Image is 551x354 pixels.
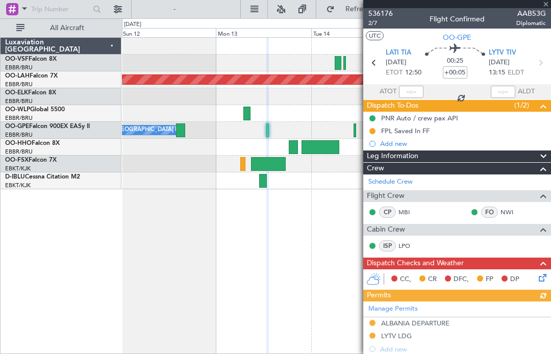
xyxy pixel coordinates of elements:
[27,24,108,32] span: All Aircraft
[5,97,33,105] a: EBBR/BRU
[5,174,25,180] span: D-IBLU
[124,20,141,29] div: [DATE]
[5,73,30,79] span: OO-LAH
[5,140,60,146] a: OO-HHOFalcon 8X
[386,48,411,58] span: LATI TIA
[454,274,469,285] span: DFC,
[516,8,546,19] span: AAB53G
[5,157,29,163] span: OO-FSX
[508,68,524,78] span: ELDT
[321,1,383,17] button: Refresh
[5,123,29,130] span: OO-GPE
[500,208,523,217] a: NWI
[368,8,393,19] span: 536176
[398,241,421,250] a: LPO
[386,58,407,68] span: [DATE]
[398,208,421,217] a: MBI
[379,207,396,218] div: CP
[367,190,405,202] span: Flight Crew
[31,2,90,17] input: Trip Number
[367,258,464,269] span: Dispatch Checks and Weather
[5,56,57,62] a: OO-VSFFalcon 8X
[5,90,28,96] span: OO-ELK
[5,148,33,156] a: EBBR/BRU
[368,177,413,187] a: Schedule Crew
[5,90,56,96] a: OO-ELKFalcon 8X
[5,131,33,139] a: EBBR/BRU
[367,224,405,236] span: Cabin Crew
[368,19,393,28] span: 2/7
[516,19,546,28] span: Diplomatic
[386,68,403,78] span: ETOT
[400,274,411,285] span: CC,
[5,165,31,172] a: EBKT/KJK
[380,87,396,97] span: ATOT
[5,56,29,62] span: OO-VSF
[381,114,458,122] div: PNR Auto / crew pax API
[5,73,58,79] a: OO-LAHFalcon 7X
[5,157,57,163] a: OO-FSXFalcon 7X
[121,28,216,37] div: Sun 12
[5,114,33,122] a: EBBR/BRU
[447,56,463,66] span: 00:25
[430,14,485,24] div: Flight Confirmed
[518,87,535,97] span: ALDT
[5,140,32,146] span: OO-HHO
[5,174,80,180] a: D-IBLUCessna Citation M2
[510,274,519,285] span: DP
[381,127,430,135] div: FPL Saved In FF
[216,28,311,37] div: Mon 13
[367,150,418,162] span: Leg Information
[5,123,90,130] a: OO-GPEFalcon 900EX EASy II
[489,58,510,68] span: [DATE]
[337,6,380,13] span: Refresh
[379,240,396,251] div: ISP
[5,182,31,189] a: EBKT/KJK
[405,68,421,78] span: 12:50
[311,28,407,37] div: Tue 14
[367,100,418,112] span: Dispatch To-Dos
[443,32,471,43] span: OO-GPE
[5,107,30,113] span: OO-WLP
[489,68,505,78] span: 13:15
[366,31,384,40] button: UTC
[481,207,498,218] div: FO
[5,107,65,113] a: OO-WLPGlobal 5500
[367,163,384,174] span: Crew
[514,100,529,111] span: (1/2)
[489,48,516,58] span: LYTV TIV
[5,81,33,88] a: EBBR/BRU
[380,139,546,148] div: Add new
[5,64,33,71] a: EBBR/BRU
[11,20,111,36] button: All Aircraft
[428,274,437,285] span: CR
[486,274,493,285] span: FP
